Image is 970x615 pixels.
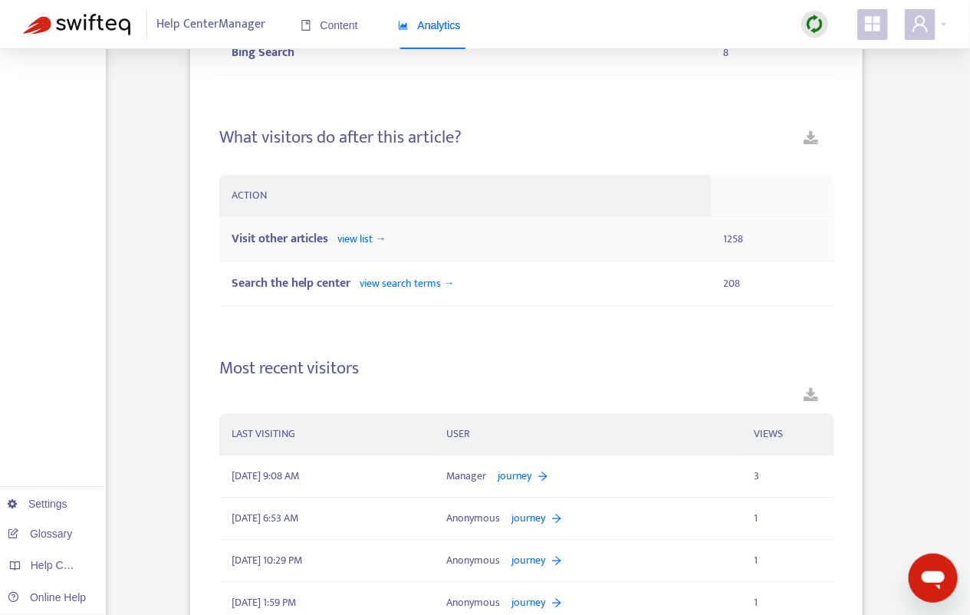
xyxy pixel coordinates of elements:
span: Anonymous [446,552,500,569]
span: [DATE] 1:59 PM [232,594,296,611]
span: journey [511,594,545,611]
span: [DATE] 10:29 PM [232,552,302,569]
span: Anonymous [446,594,500,611]
h4: Most recent visitors [219,358,834,379]
span: view list → [338,230,386,248]
span: view search terms → [360,275,455,292]
span: Search the help center [232,273,351,294]
img: sync.dc5367851b00ba804db3.png [805,15,824,34]
span: user [911,15,929,33]
span: [DATE] 6:53 AM [232,510,298,527]
span: book [301,20,311,31]
span: Anonymous [446,510,500,527]
a: Settings [8,498,67,510]
span: 208 [723,275,740,292]
span: Visit other articles [232,229,329,249]
span: Content [301,19,358,31]
span: 1258 [723,230,743,248]
img: Swifteq [23,14,130,35]
span: Bing Search [232,42,294,63]
h4: What visitors do after this article? [219,127,462,148]
a: Glossary [8,528,72,540]
span: Manager [446,468,486,485]
span: [DATE] 9:08 AM [232,468,299,485]
td: 1 [742,540,834,582]
span: Help Center Manager [157,10,266,39]
span: Analytics [398,19,461,31]
span: area-chart [398,20,409,31]
a: Online Help [8,591,86,603]
th: VIEWS [742,413,834,455]
span: arrow-right [551,513,562,524]
span: 8 [723,44,728,61]
span: Help Centers [31,559,94,571]
td: 3 [742,455,834,498]
span: arrow-right [551,597,562,608]
td: 1 [742,498,834,540]
iframe: Button to launch messaging window [909,554,958,603]
th: LAST VISITING [219,413,435,455]
span: journey [498,468,531,485]
th: USER [434,413,741,455]
span: arrow-right [551,555,562,566]
span: appstore [863,15,882,33]
span: journey [511,552,545,569]
span: arrow-right [538,471,548,482]
span: journey [511,510,545,527]
th: ACTION [219,175,712,217]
